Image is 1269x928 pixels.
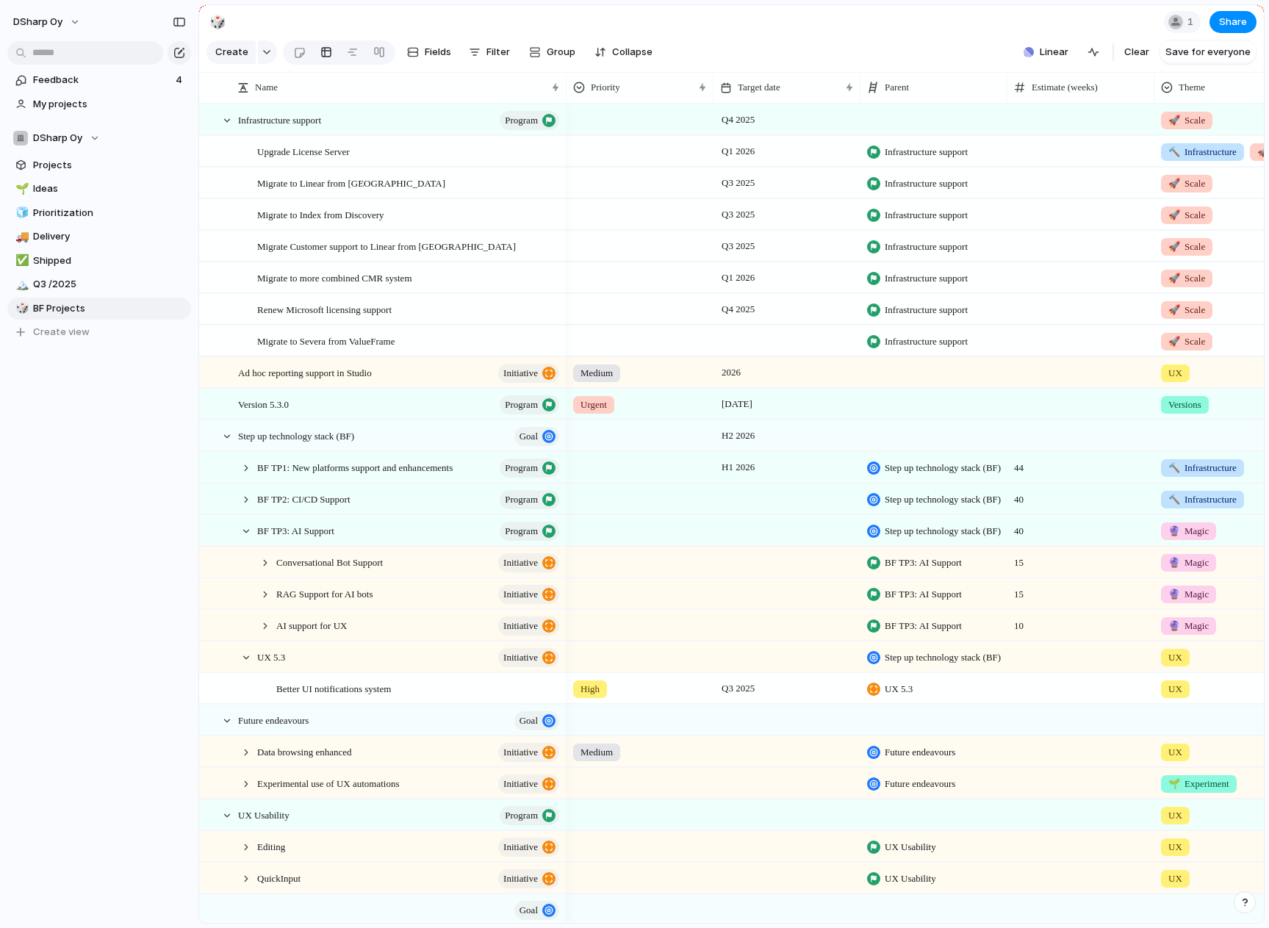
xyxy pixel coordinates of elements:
[505,489,538,510] span: program
[514,901,559,920] button: goal
[1168,494,1180,505] span: 🔨
[498,743,559,762] button: initiative
[718,206,758,223] span: Q3 2025
[257,269,412,286] span: Migrate to more combined CMR system
[257,648,285,665] span: UX 5.3
[1168,240,1205,254] span: Scale
[15,252,26,269] div: ✅
[13,253,28,268] button: ✅
[13,301,28,316] button: 🎲
[7,178,191,200] a: 🌱Ideas
[718,395,756,413] span: [DATE]
[1168,461,1237,475] span: Infrastructure
[500,806,559,825] button: program
[33,181,186,196] span: Ideas
[1018,41,1074,63] button: Linear
[1168,555,1209,570] span: Magic
[7,202,191,224] div: 🧊Prioritization
[1032,80,1098,95] span: Estimate (weeks)
[257,774,400,791] span: Experimental use of UX automations
[463,40,516,64] button: Filter
[885,871,936,886] span: UX Usability
[1008,611,1154,633] span: 10
[1219,15,1247,29] span: Share
[1160,40,1257,64] button: Save for everyone
[209,12,226,32] div: 🎲
[238,427,354,444] span: Step up technology stack (BF)
[1168,745,1182,760] span: UX
[1168,273,1180,284] span: 🚀
[718,427,758,445] span: H2 2026
[718,111,758,129] span: Q4 2025
[206,10,229,34] button: 🎲
[1168,871,1182,886] span: UX
[718,364,744,381] span: 2026
[7,10,88,34] button: DSharp Oy
[885,745,955,760] span: Future endeavours
[522,40,583,64] button: Group
[1168,115,1180,126] span: 🚀
[1179,80,1205,95] span: Theme
[591,80,620,95] span: Priority
[500,458,559,478] button: program
[718,237,758,255] span: Q3 2025
[885,682,913,697] span: UX 5.3
[15,229,26,245] div: 🚚
[514,711,559,730] button: goal
[33,253,186,268] span: Shipped
[498,648,559,667] button: initiative
[257,458,453,475] span: BF TP1: New platforms support and enhancements
[520,711,538,731] span: goal
[215,45,248,60] span: Create
[33,325,90,339] span: Create view
[500,490,559,509] button: program
[7,69,191,91] a: Feedback4
[503,774,538,794] span: initiative
[7,321,191,343] button: Create view
[1168,589,1180,600] span: 🔮
[503,584,538,605] span: initiative
[1168,145,1237,159] span: Infrastructure
[1168,620,1180,631] span: 🔮
[257,174,445,191] span: Migrate to Linear from [GEOGRAPHIC_DATA]
[257,237,516,254] span: Migrate Customer support to Linear from [GEOGRAPHIC_DATA]
[238,395,289,412] span: Version 5.3.0
[13,229,28,244] button: 🚚
[33,131,82,145] span: DSharp Oy
[498,616,559,636] button: initiative
[1008,579,1154,602] span: 15
[33,229,186,244] span: Delivery
[1008,516,1154,539] span: 40
[1168,778,1180,789] span: 🌱
[1168,682,1182,697] span: UX
[15,181,26,198] div: 🌱
[276,680,391,697] span: Better UI notifications system
[1168,176,1205,191] span: Scale
[500,522,559,541] button: program
[257,332,395,349] span: Migrate to Severa from ValueFrame
[718,680,758,697] span: Q3 2025
[885,240,968,254] span: Infrastructure support
[1168,304,1180,315] span: 🚀
[7,226,191,248] a: 🚚Delivery
[1168,840,1182,855] span: UX
[276,616,347,633] span: AI support for UX
[505,521,538,542] span: program
[7,298,191,320] a: 🎲BF Projects
[1168,178,1180,189] span: 🚀
[505,110,538,131] span: program
[13,277,28,292] button: 🏔️
[885,492,1001,507] span: Step up technology stack (BF)
[885,303,968,317] span: Infrastructure support
[580,682,600,697] span: High
[505,395,538,415] span: program
[33,73,171,87] span: Feedback
[885,176,968,191] span: Infrastructure support
[1168,525,1180,536] span: 🔮
[498,364,559,383] button: initiative
[33,277,186,292] span: Q3 /2025
[503,616,538,636] span: initiative
[1168,777,1229,791] span: Experiment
